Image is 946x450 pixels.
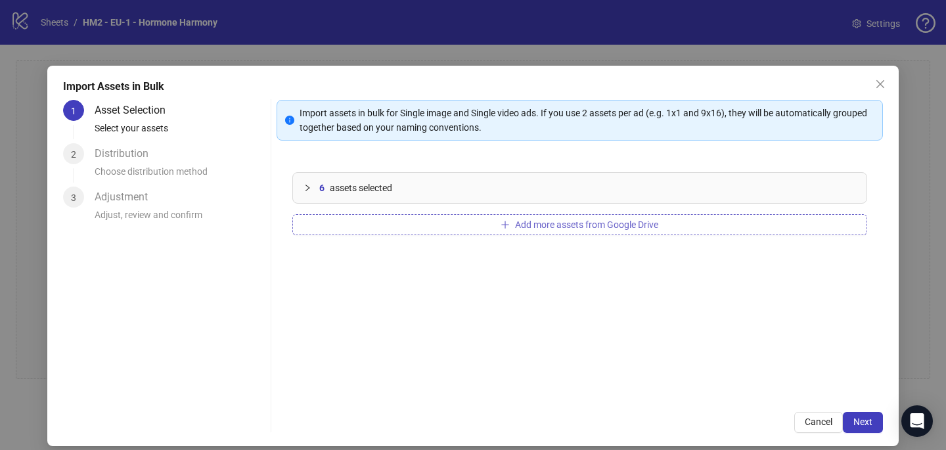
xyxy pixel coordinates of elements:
span: 3 [71,192,76,203]
div: Asset Selection [95,100,176,121]
button: Next [843,412,883,433]
div: Distribution [95,143,159,164]
span: Cancel [805,416,832,427]
span: close [875,79,886,89]
span: 6 [319,181,325,195]
span: info-circle [285,116,294,125]
button: Close [870,74,891,95]
span: plus [501,220,510,229]
div: Import Assets in Bulk [63,79,883,95]
div: Adjustment [95,187,158,208]
button: Add more assets from Google Drive [292,214,867,235]
div: Choose distribution method [95,164,265,187]
div: Adjust, review and confirm [95,208,265,230]
div: Open Intercom Messenger [901,405,933,437]
div: 6assets selected [293,173,867,203]
span: collapsed [304,184,311,192]
span: Add more assets from Google Drive [515,219,658,230]
span: assets selected [330,181,392,195]
span: 2 [71,149,76,160]
span: 1 [71,106,76,116]
div: Select your assets [95,121,265,143]
div: Import assets in bulk for Single image and Single video ads. If you use 2 assets per ad (e.g. 1x1... [300,106,874,135]
span: Next [853,416,872,427]
button: Cancel [794,412,843,433]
